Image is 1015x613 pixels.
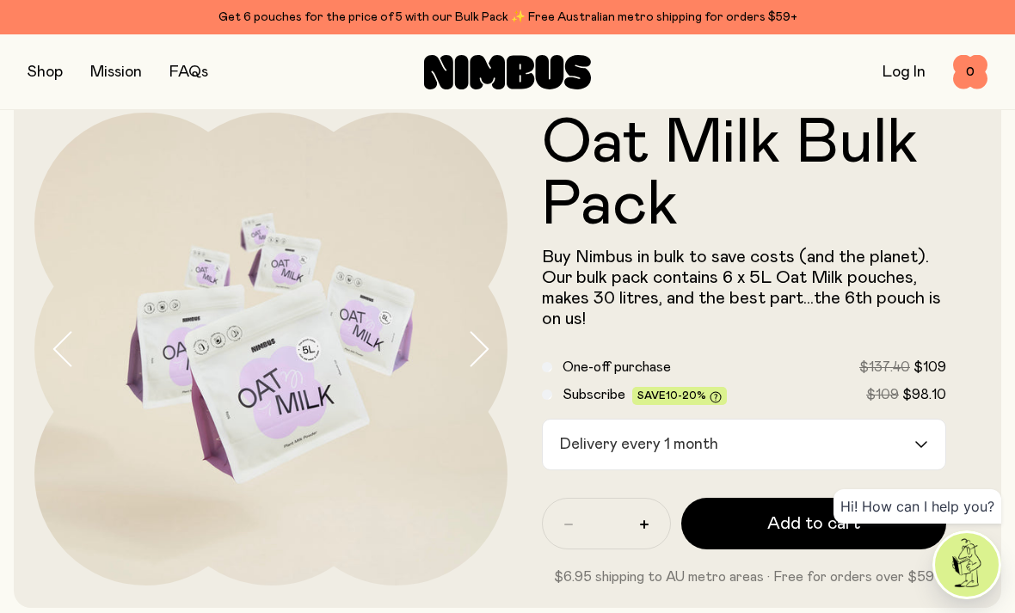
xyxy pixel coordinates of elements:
span: $109 [913,360,946,374]
span: Buy Nimbus in bulk to save costs (and the planet). Our bulk pack contains 6 x 5L Oat Milk pouches... [542,248,941,328]
p: $6.95 shipping to AU metro areas · Free for orders over $59 [542,567,946,587]
a: FAQs [169,64,208,80]
span: One-off purchase [563,360,671,374]
span: Save [637,390,722,403]
h1: Oat Milk Bulk Pack [542,113,946,236]
span: 10-20% [666,390,706,401]
button: Add to cart [681,498,946,549]
div: Get 6 pouches for the price of 5 with our Bulk Pack ✨ Free Australian metro shipping for orders $59+ [28,7,987,28]
img: agent [935,533,999,597]
span: $109 [866,388,899,402]
a: Log In [883,64,926,80]
span: Subscribe [563,388,625,402]
a: Mission [90,64,142,80]
span: $137.40 [859,360,910,374]
div: Search for option [542,419,946,470]
input: Search for option [724,420,913,469]
span: $98.10 [902,388,946,402]
span: Delivery every 1 month [555,420,723,469]
div: Hi! How can I help you? [834,489,1001,524]
button: 0 [953,55,987,89]
span: Add to cart [767,512,860,536]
